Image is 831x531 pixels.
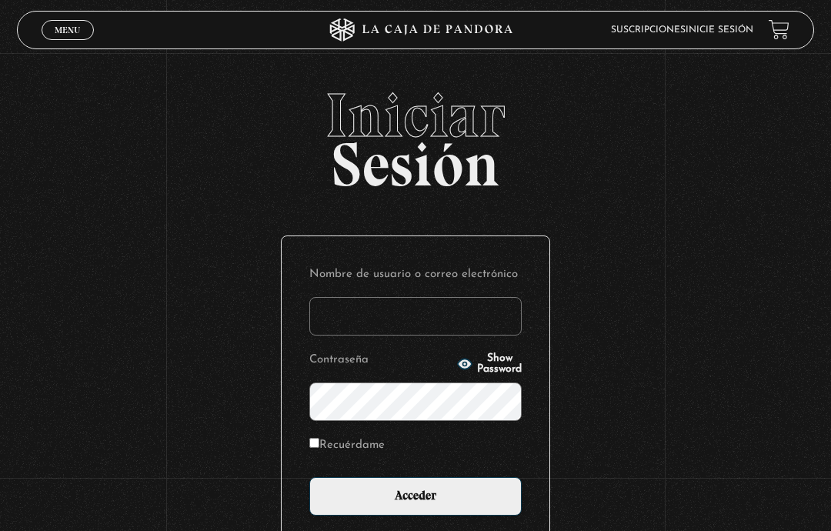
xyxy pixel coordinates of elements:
a: Inicie sesión [686,25,753,35]
button: Show Password [457,353,522,375]
a: View your shopping cart [769,19,789,40]
input: Recuérdame [309,438,319,448]
span: Show Password [477,353,522,375]
label: Nombre de usuario o correo electrónico [309,264,522,285]
span: Menu [55,25,80,35]
h2: Sesión [17,85,815,183]
label: Contraseña [309,349,452,370]
span: Cerrar [50,38,86,49]
span: Iniciar [17,85,815,146]
input: Acceder [309,477,522,516]
a: Suscripciones [611,25,686,35]
label: Recuérdame [309,435,385,456]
